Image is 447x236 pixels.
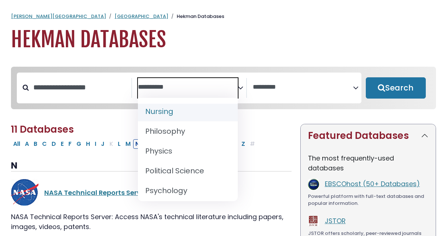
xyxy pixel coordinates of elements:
[11,212,292,232] div: NASA Technical Reports Server: Access NASA's technical literature including papers, images, video...
[116,139,123,149] button: Filter Results L
[301,124,436,147] button: Featured Databases
[138,121,238,141] li: Philosophy
[138,84,238,91] textarea: Search
[366,77,426,99] button: Submit for Search Results
[325,216,346,225] a: JSTOR
[11,27,436,52] h1: Hekman Databases
[138,161,238,181] li: Political Science
[93,139,98,149] button: Filter Results I
[40,139,49,149] button: Filter Results C
[11,161,292,172] h3: N
[11,67,436,109] nav: Search filters
[308,153,428,173] p: The most frequently-used databases
[84,139,92,149] button: Filter Results H
[168,13,224,20] li: Hekman Databases
[253,84,353,91] textarea: Search
[49,139,58,149] button: Filter Results D
[44,188,147,197] a: NASA Technical Reports Server
[133,139,142,149] button: Filter Results N
[123,139,133,149] button: Filter Results M
[308,193,428,207] div: Powerful platform with full-text databases and popular information.
[31,139,40,149] button: Filter Results B
[11,139,22,149] button: All
[239,139,247,149] button: Filter Results Z
[11,13,436,20] nav: breadcrumb
[66,139,74,149] button: Filter Results F
[11,139,258,148] div: Alpha-list to filter by first letter of database name
[59,139,66,149] button: Filter Results E
[99,139,107,149] button: Filter Results J
[114,13,168,20] a: [GEOGRAPHIC_DATA]
[11,13,106,20] a: [PERSON_NAME][GEOGRAPHIC_DATA]
[11,123,74,136] span: 11 Databases
[138,102,238,121] li: Nursing
[74,139,83,149] button: Filter Results G
[325,179,420,188] a: EBSCOhost (50+ Databases)
[29,81,131,93] input: Search database by title or keyword
[138,181,238,200] li: Psychology
[138,141,238,161] li: Physics
[23,139,31,149] button: Filter Results A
